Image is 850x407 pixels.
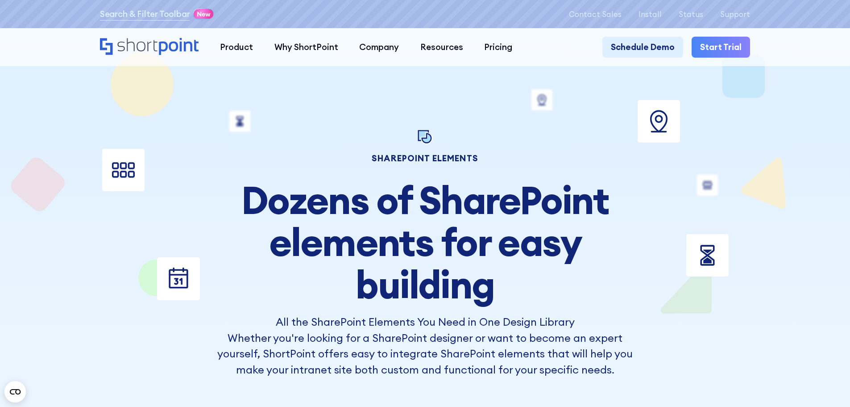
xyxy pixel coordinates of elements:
iframe: Chat Widget [689,303,850,407]
a: Pricing [474,37,523,58]
a: Resources [410,37,474,58]
a: Support [720,10,750,18]
div: Company [359,41,399,54]
a: Schedule Demo [602,37,683,58]
a: Start Trial [692,37,750,58]
div: Why ShortPoint [274,41,338,54]
div: Resources [420,41,463,54]
h2: Dozens of SharePoint elements for easy building [215,179,635,306]
div: Product [220,41,253,54]
h3: All the SharePoint Elements You Need in One Design Library [215,314,635,330]
a: Why ShortPoint [264,37,349,58]
a: Home [100,38,199,56]
div: Pricing [484,41,512,54]
button: Open CMP widget [4,381,26,403]
a: Install [639,10,662,18]
a: Product [209,37,264,58]
a: Status [679,10,703,18]
a: Search & Filter Toolbar [100,8,190,21]
a: Contact Sales [569,10,622,18]
p: Whether you're looking for a SharePoint designer or want to become an expert yourself, ShortPoint... [215,330,635,378]
a: Company [348,37,410,58]
h1: SHAREPOINT ELEMENTS [215,155,635,162]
